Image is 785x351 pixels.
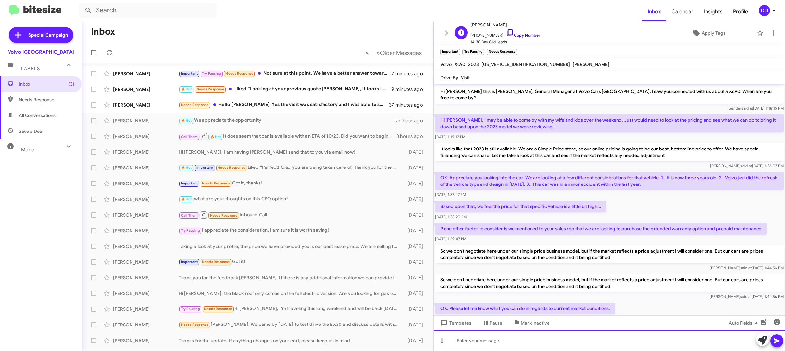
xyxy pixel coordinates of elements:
span: Call Them [181,135,198,139]
div: [PERSON_NAME] [113,227,179,234]
span: Important [181,181,198,185]
div: [DATE] [401,290,428,297]
span: Auto Fields [729,317,760,329]
span: [US_VEHICLE_IDENTIFICATION_NUMBER] [481,61,570,67]
div: Thank you for the feedback [PERSON_NAME]. If there is any additional information we can provide i... [179,274,401,281]
div: Liked “Perfect! Glad you are being taken care of. Thank you for the opportunity” [179,164,401,171]
span: [DATE] 1:38:20 PM [435,214,467,219]
span: 🔥 Hot [181,118,192,123]
span: Call Them [181,213,198,218]
span: [DATE] 1:19:12 PM [435,134,465,139]
span: [PERSON_NAME] [DATE] 1:44:56 PM [710,265,784,270]
span: 🔥 Hot [181,87,192,91]
div: 37 minutes ago [389,102,428,108]
div: Hello [PERSON_NAME]! Yes the visit was satisfactory and I was able to successfully sign the lease... [179,101,389,109]
div: Not sure at this point. We have a better answer towards the end of the week. Understand if the fi... [179,70,392,77]
span: Try Pausing [181,307,200,311]
span: Needs Response [19,97,74,103]
div: Hi [PERSON_NAME], I am having [PERSON_NAME] send that to you via email now! [179,149,401,155]
div: [DATE] [401,165,428,171]
a: Inbox [642,2,666,21]
span: Try Pausing [202,71,221,76]
button: Pause [477,317,508,329]
div: Hi [PERSON_NAME], I'm traveling this long weekend and will be back [DATE]. Will msg you then [179,305,401,313]
span: Needs Response [204,307,232,311]
button: DD [753,5,778,16]
div: [DATE] [401,274,428,281]
div: DD [759,5,770,16]
div: Liked “Looking at your previous quote [PERSON_NAME], it looks like the payments are essentially t... [179,85,390,93]
button: Auto Fields [724,317,765,329]
span: Volvo [440,61,452,67]
div: Volvo [GEOGRAPHIC_DATA] [8,49,74,55]
button: Previous [361,46,373,60]
span: Older Messages [380,49,422,57]
small: Needs Response [487,49,517,55]
span: 🔥 Hot [210,135,221,139]
span: Mark Inactive [521,317,549,329]
span: 🔥 Hot [181,197,192,201]
span: Needs Response [196,87,224,91]
p: OK. Appreciate you looking into the car. We are looking at a few different considerations for tha... [435,172,784,190]
a: Calendar [666,2,699,21]
span: Important [196,166,213,170]
div: [PERSON_NAME] [113,212,179,218]
div: I appreciate the consideration. I am sure it is worth saving! [179,227,401,234]
div: [PERSON_NAME] [113,180,179,187]
span: Special Campaign [28,32,68,38]
span: [PERSON_NAME] [470,21,540,29]
a: Copy Number [506,33,540,38]
div: [PERSON_NAME] [113,259,179,265]
span: [PHONE_NUMBER] [470,29,540,39]
div: [PERSON_NAME] [113,322,179,328]
span: Try Pausing [181,228,200,233]
div: [DATE] [401,259,428,265]
span: [DATE] 1:37:47 PM [435,192,466,197]
div: an hour ago [396,117,428,124]
input: Search [79,3,217,18]
div: 3 hours ago [396,133,428,140]
span: said at [740,294,752,299]
div: what are your thoughts on this CPO option? [179,195,401,203]
div: [DATE] [401,243,428,250]
div: [PERSON_NAME] [113,290,179,297]
span: 2023 [468,61,479,67]
p: So we don't negotiate here under our simple price business model, but if the market reflects a pr... [435,274,784,292]
h1: Inbox [91,26,115,37]
div: [PERSON_NAME] [113,117,179,124]
span: said at [741,106,753,111]
div: [PERSON_NAME], We came by [DATE] to test drive the EX30 and discuss details with your sales perso... [179,321,401,328]
span: Needs Response [181,323,209,327]
div: [PERSON_NAME] [113,102,179,108]
span: Drive By [440,75,458,80]
span: More [21,147,34,153]
p: Based upon that, we feel the price for that specific vehicle is a little bit high... [435,201,606,212]
p: It looks like that 2023 is still available. We are a Simple Price store, so our online pricing is... [435,143,784,161]
span: Templates [439,317,471,329]
span: Sender [DATE] 1:18:15 PM [729,106,784,111]
div: [PERSON_NAME] [113,337,179,344]
p: P one other factor to consider is we mentioned to your sales rep that we are looking to purchase ... [435,223,767,235]
span: said at [740,265,752,270]
div: [DATE] [401,212,428,218]
div: [DATE] [401,322,428,328]
div: [PERSON_NAME] [113,274,179,281]
div: Thanks for the update. If anything changes on your end, please keep us in mind. [179,337,401,344]
div: [PERSON_NAME] [113,165,179,171]
span: said at [741,163,752,168]
p: Hi [PERSON_NAME], I may be able to come by with my wife and kids over the weekend. Just would nee... [435,114,784,132]
span: Pause [490,317,502,329]
span: Needs Response [218,166,245,170]
div: [PERSON_NAME] [113,243,179,250]
a: Insights [699,2,728,21]
div: 7 minutes ago [392,70,428,77]
span: Profile [728,2,753,21]
small: Try Pausing [462,49,484,55]
div: [DATE] [401,196,428,202]
span: Inbox [19,81,74,87]
div: It does seem that car is available with an ETA of 10/23. Did you want to begin the reservation pr... [179,132,396,140]
button: Mark Inactive [508,317,555,329]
